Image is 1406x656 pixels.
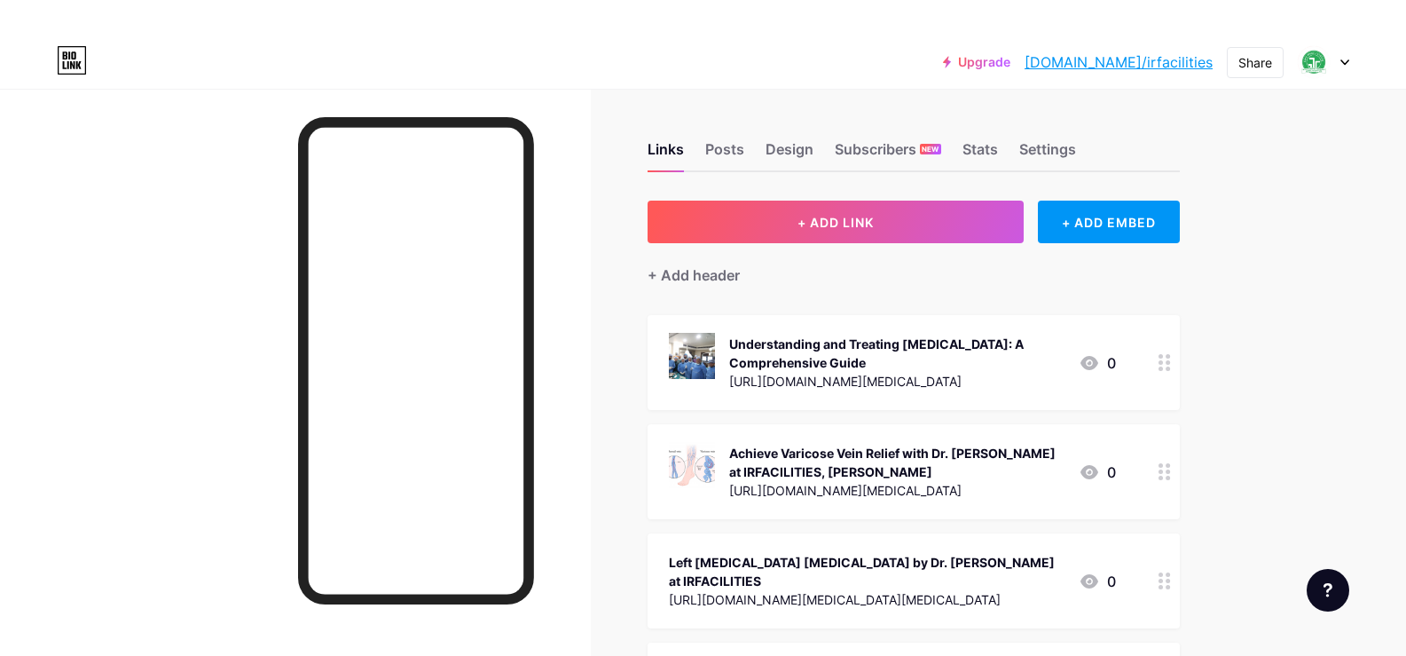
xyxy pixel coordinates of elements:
div: Share [1238,53,1272,72]
a: [DOMAIN_NAME]/irfacilities [1025,51,1213,73]
div: [URL][DOMAIN_NAME][MEDICAL_DATA][MEDICAL_DATA] [669,590,1064,609]
div: Achieve Varicose Vein Relief with Dr. [PERSON_NAME] at IRFACILITIES, [PERSON_NAME] [729,444,1064,481]
button: + ADD LINK [648,201,1025,243]
a: Upgrade [943,55,1010,69]
div: Left [MEDICAL_DATA] [MEDICAL_DATA] by Dr. [PERSON_NAME] at IRFACILITIES [669,553,1064,590]
img: irfacilities x [1297,45,1331,79]
div: + Add header [648,265,740,286]
div: 0 [1079,352,1116,374]
div: 0 [1079,462,1116,483]
div: Posts [705,138,744,170]
span: + ADD LINK [797,215,874,230]
div: Stats [962,138,998,170]
div: [URL][DOMAIN_NAME][MEDICAL_DATA] [729,481,1064,500]
div: 0 [1079,571,1116,592]
div: Links [648,138,684,170]
div: [URL][DOMAIN_NAME][MEDICAL_DATA] [729,372,1064,391]
div: Settings [1019,138,1076,170]
img: Achieve Varicose Vein Relief with Dr. Sandeep Sharma at IRFACILITIES, Mohali [669,442,715,488]
div: + ADD EMBED [1038,201,1179,243]
img: Understanding and Treating Varicose Veins: A Comprehensive Guide [669,333,715,379]
span: NEW [922,144,939,154]
div: Understanding and Treating [MEDICAL_DATA]: A Comprehensive Guide [729,335,1064,372]
div: Subscribers [835,138,941,170]
div: Design [766,138,813,170]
